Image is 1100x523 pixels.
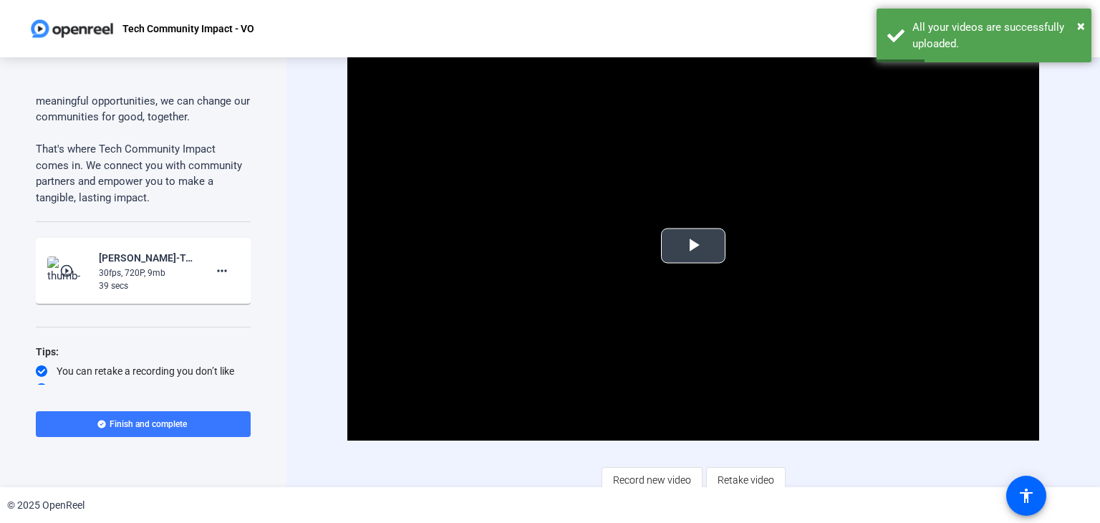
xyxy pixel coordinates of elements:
div: Video Player [347,52,1039,441]
span: Retake video [718,466,774,494]
p: That's where Tech Community Impact comes in. We connect you with community partners and empower y... [36,141,251,206]
div: [PERSON_NAME]-Tech Community Impact - VO-Tech Community Impact - VO-1755693122820-webcam [99,249,195,267]
p: Tech Community Impact - VO [122,20,254,37]
img: OpenReel logo [29,14,115,43]
span: Finish and complete [110,418,187,430]
div: Pick a quiet and well-lit area to record [36,382,251,396]
mat-icon: play_circle_outline [59,264,77,278]
div: 39 secs [99,279,195,292]
button: Record new video [602,467,703,493]
div: All your videos are successfully uploaded. [912,19,1081,52]
mat-icon: accessibility [1018,487,1035,504]
div: Tips: [36,343,251,360]
div: 30fps, 720P, 9mb [99,267,195,279]
button: Retake video [706,467,786,493]
div: You can retake a recording you don’t like [36,364,251,378]
span: Record new video [613,466,691,494]
button: Play Video [661,229,725,264]
mat-icon: more_horiz [213,262,231,279]
button: Close [1077,15,1085,37]
img: thumb-nail [47,256,90,285]
div: © 2025 OpenReel [7,498,85,513]
button: Finish and complete [36,411,251,437]
span: × [1077,17,1085,34]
